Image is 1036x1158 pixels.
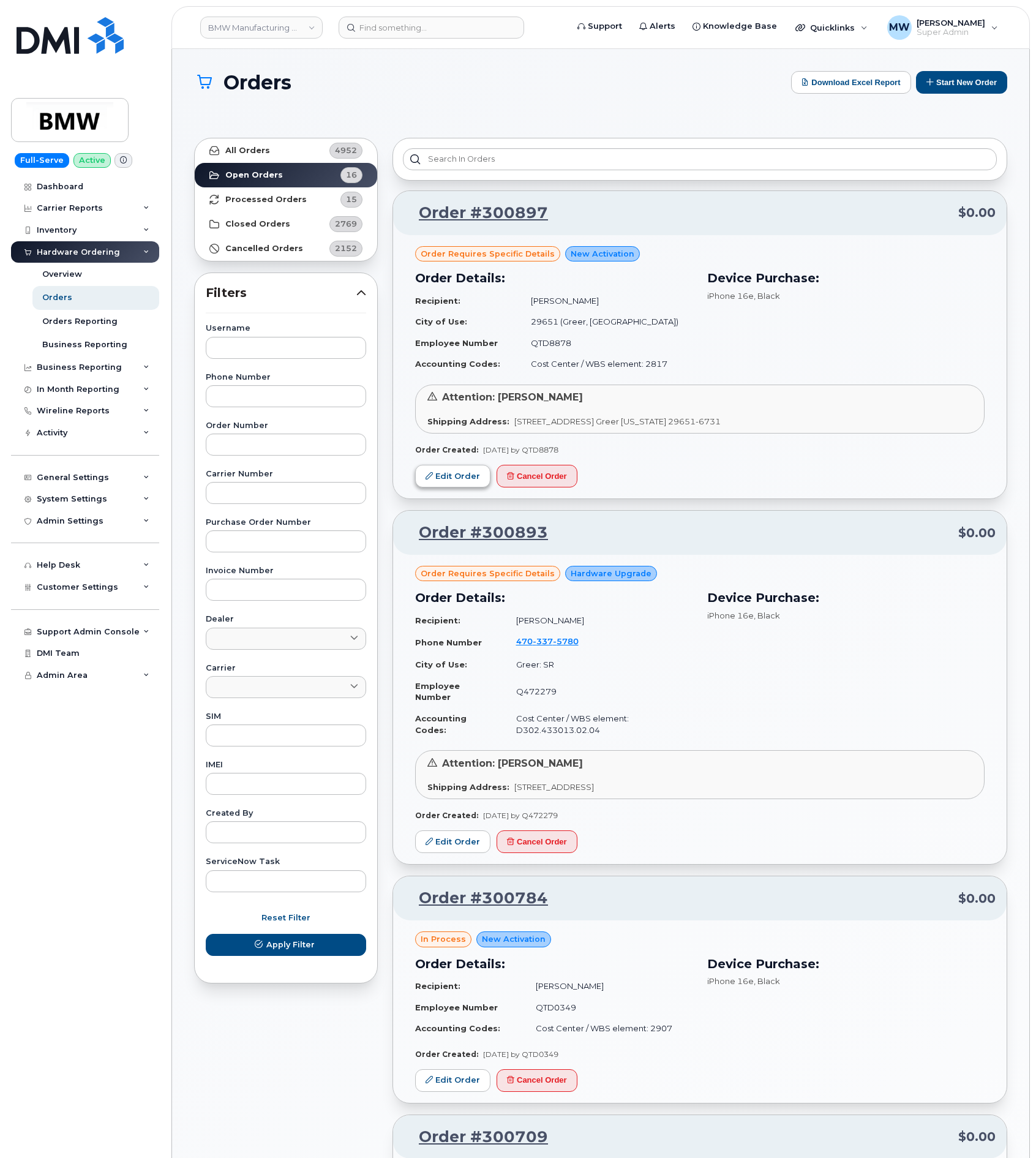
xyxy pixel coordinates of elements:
[415,1002,498,1012] strong: Employee Number
[225,195,307,205] strong: Processed Orders
[421,933,466,945] span: in process
[415,588,693,607] h3: Order Details:
[403,148,997,170] input: Search in orders
[497,465,577,487] button: Cancel Order
[415,317,467,326] strong: City of Use:
[754,611,780,620] span: , Black
[483,445,558,454] span: [DATE] by QTD8878
[421,568,555,579] span: Order requires Specific details
[525,997,693,1018] td: QTD0349
[707,976,754,986] span: iPhone 16e
[958,204,996,222] span: $0.00
[206,907,366,929] button: Reset Filter
[571,248,634,260] span: New Activation
[206,761,366,769] label: IMEI
[206,810,366,818] label: Created By
[516,636,593,646] a: 4703375780
[206,284,356,302] span: Filters
[916,71,1007,94] button: Start New Order
[483,1050,558,1059] span: [DATE] by QTD0349
[415,713,467,735] strong: Accounting Codes:
[421,248,555,260] span: Order requires Specific details
[415,1050,478,1059] strong: Order Created:
[442,391,583,403] span: Attention: [PERSON_NAME]
[195,212,377,236] a: Closed Orders2769
[415,811,478,820] strong: Order Created:
[415,445,478,454] strong: Order Created:
[754,291,780,301] span: , Black
[206,567,366,575] label: Invoice Number
[206,664,366,672] label: Carrier
[195,163,377,187] a: Open Orders16
[206,470,366,478] label: Carrier Number
[206,713,366,721] label: SIM
[520,290,693,312] td: [PERSON_NAME]
[223,72,291,93] span: Orders
[958,890,996,908] span: $0.00
[505,610,693,631] td: [PERSON_NAME]
[335,218,357,230] span: 2769
[415,830,490,853] a: Edit Order
[791,71,911,94] button: Download Excel Report
[225,244,303,254] strong: Cancelled Orders
[958,1128,996,1146] span: $0.00
[206,934,366,956] button: Apply Filter
[415,981,460,991] strong: Recipient:
[195,138,377,163] a: All Orders4952
[404,522,548,544] a: Order #300893
[415,637,482,647] strong: Phone Number
[195,236,377,261] a: Cancelled Orders2152
[516,636,579,646] span: 470
[206,422,366,430] label: Order Number
[482,933,546,945] span: New Activation
[514,782,594,792] span: [STREET_ADDRESS]
[427,416,509,426] strong: Shipping Address:
[754,976,780,986] span: , Black
[707,269,985,287] h3: Device Purchase:
[983,1105,1027,1149] iframe: Messenger Launcher
[225,219,290,229] strong: Closed Orders
[206,374,366,382] label: Phone Number
[206,519,366,527] label: Purchase Order Number
[195,187,377,212] a: Processed Orders15
[520,333,693,354] td: QTD8878
[497,1069,577,1092] button: Cancel Order
[415,1069,490,1092] a: Edit Order
[415,615,460,625] strong: Recipient:
[571,568,651,579] span: Hardware Upgrade
[505,654,693,675] td: Greer: SR
[346,194,357,205] span: 15
[415,681,460,702] strong: Employee Number
[505,675,693,708] td: Q472279
[483,811,558,820] span: [DATE] by Q472279
[225,170,283,180] strong: Open Orders
[525,1018,693,1039] td: Cost Center / WBS element: 2907
[206,615,366,623] label: Dealer
[553,636,579,646] span: 5780
[514,416,721,426] span: [STREET_ADDRESS] Greer [US_STATE] 29651-6731
[335,243,357,254] span: 2152
[415,296,460,306] strong: Recipient:
[415,955,693,973] h3: Order Details:
[206,325,366,333] label: Username
[415,660,467,669] strong: City of Use:
[520,353,693,375] td: Cost Center / WBS element: 2817
[404,1126,548,1148] a: Order #300709
[266,939,315,950] span: Apply Filter
[206,858,366,866] label: ServiceNow Task
[404,202,548,224] a: Order #300897
[415,338,498,348] strong: Employee Number
[415,465,490,487] a: Edit Order
[707,955,985,973] h3: Device Purchase:
[497,830,577,853] button: Cancel Order
[335,145,357,156] span: 4952
[533,636,553,646] span: 337
[505,708,693,740] td: Cost Center / WBS element: D302.433013.02.04
[415,359,500,369] strong: Accounting Codes:
[442,758,583,769] span: Attention: [PERSON_NAME]
[261,912,310,923] span: Reset Filter
[346,169,357,181] span: 16
[958,524,996,542] span: $0.00
[707,611,754,620] span: iPhone 16e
